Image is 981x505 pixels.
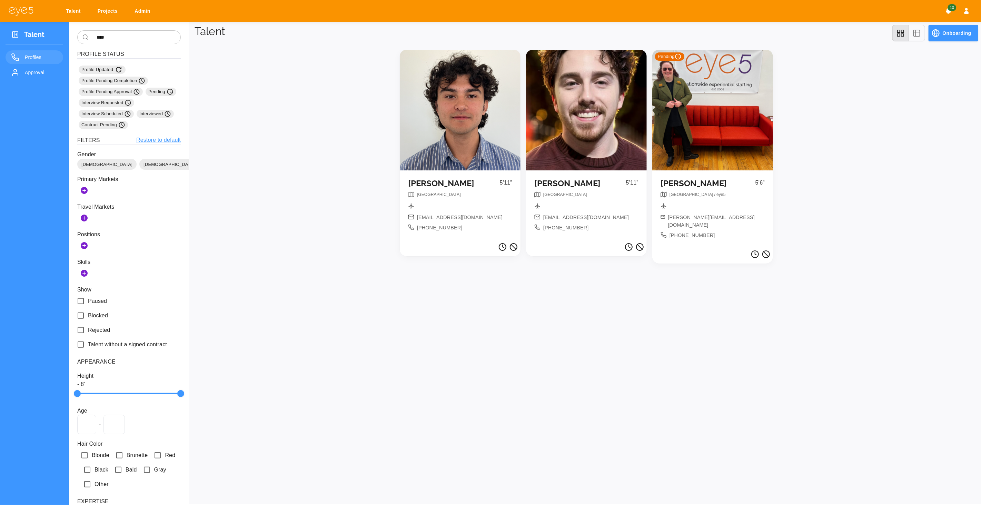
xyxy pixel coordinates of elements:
[79,66,126,74] div: Profile Updated
[716,192,725,197] span: eye5
[892,25,925,41] div: view
[543,191,587,200] nav: breadcrumb
[88,326,110,334] span: Rejected
[79,88,143,96] div: Profile Pending Approval
[79,110,134,118] div: Interview Scheduled
[81,121,125,128] span: Contract Pending
[61,5,88,18] a: Talent
[93,5,125,18] a: Projects
[77,357,181,366] h6: Appearance
[81,99,131,106] span: Interview Requested
[755,179,765,191] p: 5’6”
[534,179,626,189] h5: [PERSON_NAME]
[661,179,755,189] h5: [PERSON_NAME]
[417,191,461,200] nav: breadcrumb
[8,6,34,16] img: eye5
[670,232,715,239] span: [PHONE_NUMBER]
[137,110,174,118] div: Interviewed
[79,121,128,129] div: Contract Pending
[948,4,956,11] span: 10
[139,110,171,117] span: Interviewed
[77,266,91,280] button: Add Skills
[942,5,955,17] button: Notifications
[6,50,63,64] a: Profiles
[77,175,181,184] p: Primary Markets
[165,451,175,459] span: Red
[127,451,148,459] span: Brunette
[81,88,140,95] span: Profile Pending Approval
[77,440,181,448] p: Hair Color
[929,25,978,41] button: Onboarding
[526,50,647,240] a: [PERSON_NAME]5’11”breadcrumb[EMAIL_ADDRESS][DOMAIN_NAME][PHONE_NUMBER]
[400,50,521,240] a: [PERSON_NAME]5’11”breadcrumb[EMAIL_ADDRESS][DOMAIN_NAME][PHONE_NUMBER]
[95,466,108,474] span: Black
[77,184,91,197] button: Add Markets
[92,451,109,459] span: Blonde
[77,239,91,253] button: Add Positions
[652,50,773,247] a: Pending [PERSON_NAME]5’6”breadcrumb[PERSON_NAME][EMAIL_ADDRESS][DOMAIN_NAME][PHONE_NUMBER]
[77,407,181,415] p: Age
[77,150,181,159] p: Gender
[154,466,166,474] span: Gray
[25,68,58,77] span: Approval
[146,88,176,96] div: Pending
[77,211,91,225] button: Add Secondary Markets
[500,179,512,191] p: 5’11”
[77,161,137,168] span: [DEMOGRAPHIC_DATA]
[909,25,925,41] button: table
[81,77,145,84] span: Profile Pending Completion
[543,192,587,197] span: [GEOGRAPHIC_DATA]
[77,136,100,145] h6: Filters
[670,192,713,197] span: [GEOGRAPHIC_DATA]
[139,159,199,170] div: [DEMOGRAPHIC_DATA]
[417,224,463,232] span: [PHONE_NUMBER]
[88,311,108,320] span: Blocked
[81,66,123,74] span: Profile Updated
[417,192,461,197] span: [GEOGRAPHIC_DATA]
[99,420,101,429] span: -
[88,297,107,305] span: Paused
[77,380,181,388] p: - 8’
[81,110,131,117] span: Interview Scheduled
[6,66,63,79] a: Approval
[77,50,181,59] h6: Profile Status
[417,214,503,221] span: [EMAIL_ADDRESS][DOMAIN_NAME]
[543,224,589,232] span: [PHONE_NUMBER]
[77,159,137,170] div: [DEMOGRAPHIC_DATA]
[713,191,716,198] li: /
[77,286,181,294] p: Show
[670,191,726,200] nav: breadcrumb
[658,53,682,60] span: Pending
[892,25,909,41] button: grid
[136,136,181,145] a: Restore to default
[77,372,181,380] p: Height
[139,161,199,168] span: [DEMOGRAPHIC_DATA]
[408,179,500,189] h5: [PERSON_NAME]
[95,480,109,488] span: Other
[79,77,148,85] div: Profile Pending Completion
[668,214,765,229] span: [PERSON_NAME][EMAIL_ADDRESS][DOMAIN_NAME]
[88,340,167,349] span: Talent without a signed contract
[543,214,629,221] span: [EMAIL_ADDRESS][DOMAIN_NAME]
[126,466,137,474] span: Bald
[148,88,174,95] span: Pending
[77,230,181,239] p: Positions
[25,53,58,61] span: Profiles
[77,258,181,266] p: Skills
[24,30,44,41] h3: Talent
[77,203,181,211] p: Travel Markets
[79,99,134,107] div: Interview Requested
[130,5,157,18] a: Admin
[626,179,638,191] p: 5’11”
[195,25,225,38] h1: Talent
